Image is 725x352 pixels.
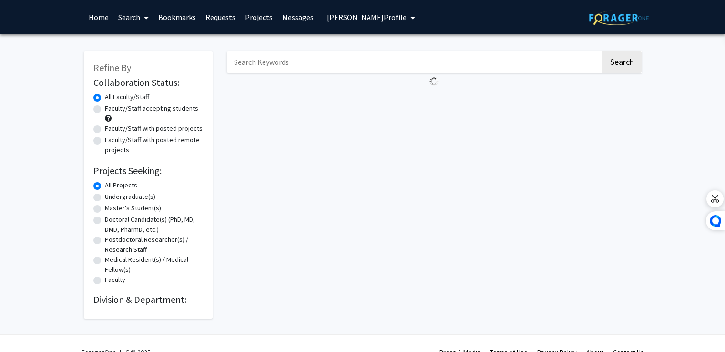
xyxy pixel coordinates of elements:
[105,235,203,255] label: Postdoctoral Researcher(s) / Research Staff
[105,275,125,285] label: Faculty
[153,0,201,34] a: Bookmarks
[105,192,155,202] label: Undergraduate(s)
[105,255,203,275] label: Medical Resident(s) / Medical Fellow(s)
[589,10,649,25] img: ForagerOne Logo
[105,124,203,134] label: Faculty/Staff with posted projects
[113,0,153,34] a: Search
[602,51,642,73] button: Search
[105,135,203,155] label: Faculty/Staff with posted remote projects
[240,0,277,34] a: Projects
[227,90,642,112] nav: Page navigation
[93,62,131,73] span: Refine By
[327,12,407,22] span: [PERSON_NAME] Profile
[105,215,203,235] label: Doctoral Candidate(s) (PhD, MD, DMD, PharmD, etc.)
[105,203,161,213] label: Master's Student(s)
[201,0,240,34] a: Requests
[105,104,198,114] label: Faculty/Staff accepting students
[84,0,113,34] a: Home
[105,180,137,190] label: All Projects
[93,165,203,176] h2: Projects Seeking:
[227,51,601,73] input: Search Keywords
[426,73,442,90] img: Loading
[277,0,318,34] a: Messages
[93,294,203,305] h2: Division & Department:
[93,77,203,88] h2: Collaboration Status:
[105,92,149,102] label: All Faculty/Staff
